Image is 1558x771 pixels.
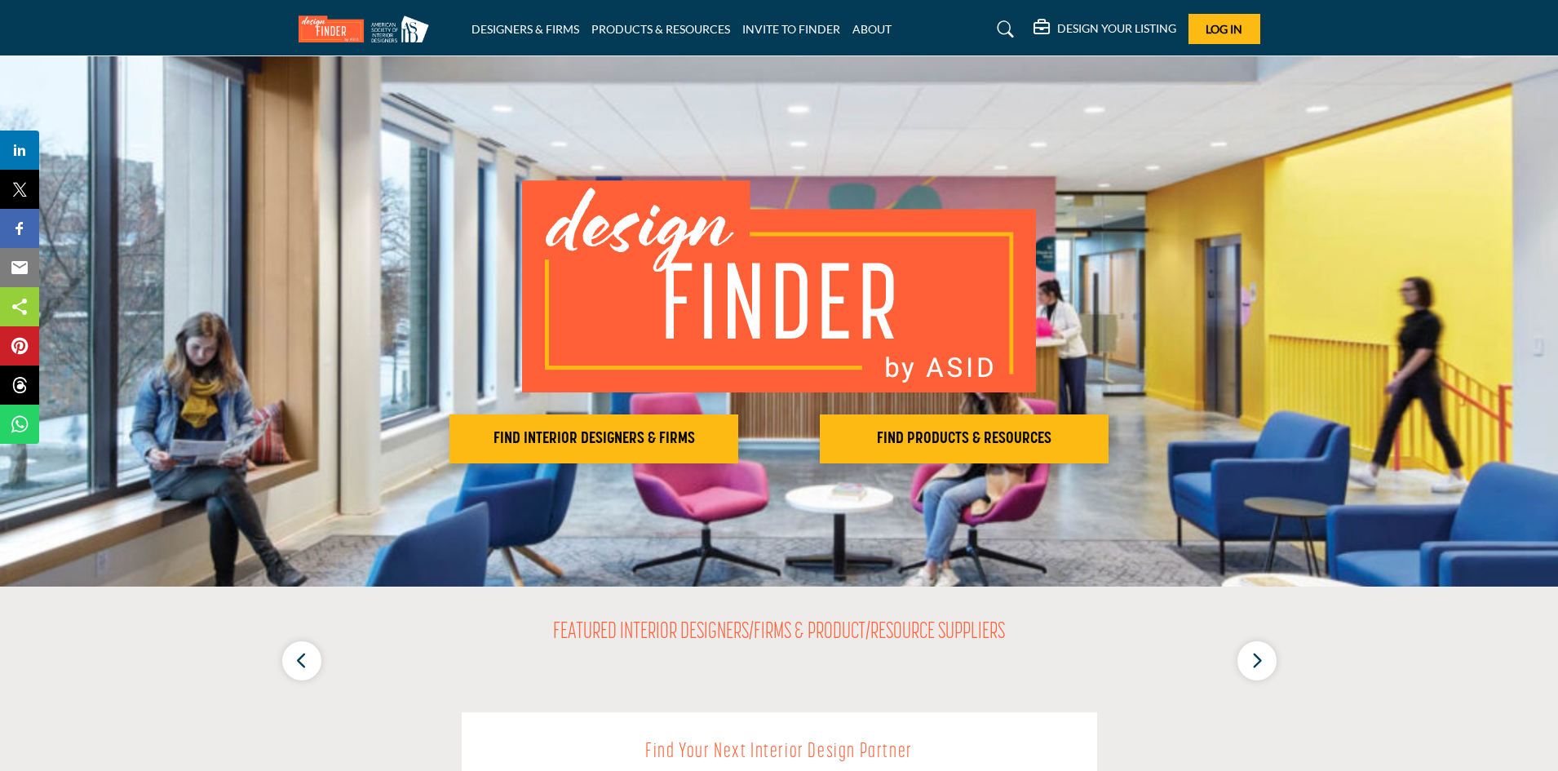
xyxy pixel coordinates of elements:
button: FIND PRODUCTS & RESOURCES [820,414,1109,463]
h2: FEATURED INTERIOR DESIGNERS/FIRMS & PRODUCT/RESOURCE SUPPLIERS [553,619,1005,647]
h2: Find Your Next Interior Design Partner [498,737,1060,768]
a: DESIGNERS & FIRMS [471,22,579,36]
h2: FIND PRODUCTS & RESOURCES [825,429,1104,449]
button: FIND INTERIOR DESIGNERS & FIRMS [449,414,738,463]
a: Search [981,16,1025,42]
img: image [522,180,1036,392]
h2: FIND INTERIOR DESIGNERS & FIRMS [454,429,733,449]
div: DESIGN YOUR LISTING [1034,20,1176,39]
a: ABOUT [852,22,892,36]
span: Log In [1206,22,1242,36]
h5: DESIGN YOUR LISTING [1057,21,1176,36]
a: INVITE TO FINDER [742,22,840,36]
button: Log In [1188,14,1260,44]
img: Site Logo [299,16,437,42]
a: PRODUCTS & RESOURCES [591,22,730,36]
